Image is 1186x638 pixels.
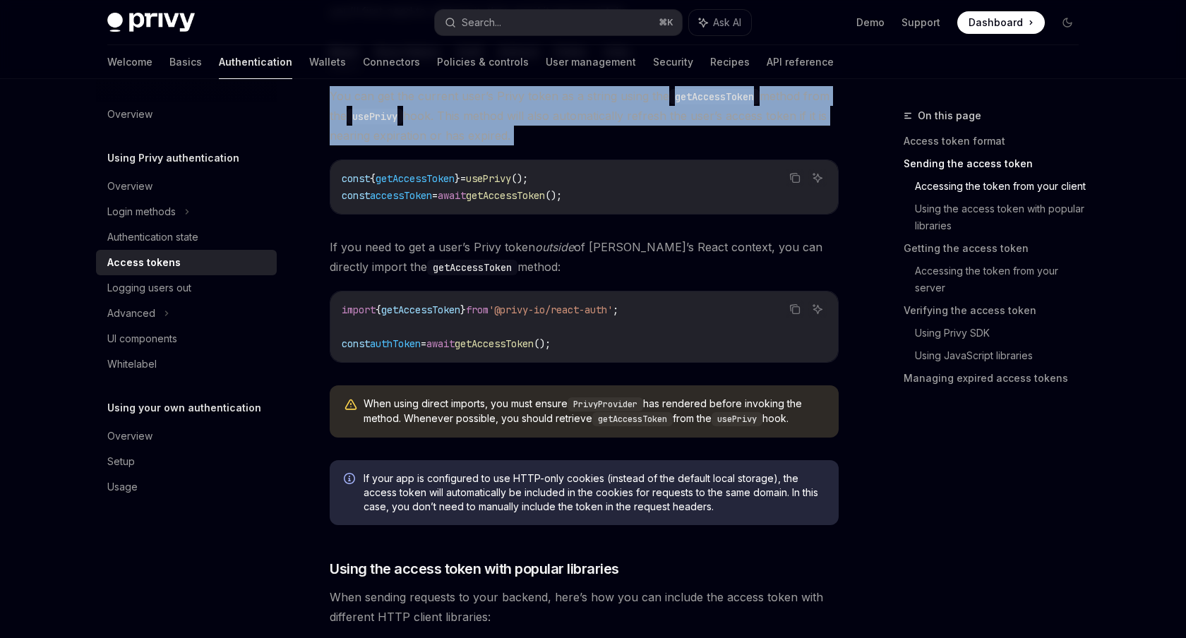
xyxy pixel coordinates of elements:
button: Toggle dark mode [1056,11,1079,34]
span: '@privy-io/react-auth' [489,303,613,316]
span: } [460,303,466,316]
span: } [455,172,460,185]
code: getAccessToken [669,89,760,104]
span: ⌘ K [659,17,673,28]
span: from [466,303,489,316]
a: Recipes [710,45,750,79]
a: Overview [96,174,277,199]
div: Overview [107,178,152,195]
span: await [438,189,466,202]
code: getAccessToken [592,412,673,426]
span: (); [545,189,562,202]
a: Whitelabel [96,351,277,377]
span: accessToken [370,189,432,202]
span: On this page [918,107,981,124]
div: Access tokens [107,254,181,271]
a: Overview [96,102,277,127]
a: Dashboard [957,11,1045,34]
span: getAccessToken [455,337,534,350]
span: Using the access token with popular libraries [330,559,619,579]
a: Using Privy SDK [915,322,1090,344]
div: Search... [462,14,501,31]
a: Support [902,16,940,30]
code: getAccessToken [427,260,517,275]
button: Copy the contents from the code block [786,169,804,187]
a: Verifying the access token [904,299,1090,322]
a: Using the access token with popular libraries [915,198,1090,237]
a: Logging users out [96,275,277,301]
span: If your app is configured to use HTTP-only cookies (instead of the default local storage), the ac... [364,471,825,514]
span: Dashboard [969,16,1023,30]
a: Access tokens [96,250,277,275]
svg: Warning [344,398,358,412]
div: Usage [107,479,138,495]
img: dark logo [107,13,195,32]
span: = [421,337,426,350]
button: Search...⌘K [435,10,682,35]
a: Connectors [363,45,420,79]
span: (); [534,337,551,350]
a: Sending the access token [904,152,1090,175]
a: Managing expired access tokens [904,367,1090,390]
code: PrivyProvider [568,397,643,411]
span: { [376,303,381,316]
h5: Using your own authentication [107,399,261,416]
a: Accessing the token from your server [915,260,1090,299]
code: usePrivy [712,412,762,426]
span: import [342,303,376,316]
a: Security [653,45,693,79]
div: Authentication state [107,229,198,246]
span: ; [613,303,618,316]
span: await [426,337,455,350]
code: usePrivy [347,109,403,124]
span: getAccessToken [466,189,545,202]
a: Basics [169,45,202,79]
a: Usage [96,474,277,500]
div: UI components [107,330,177,347]
button: Copy the contents from the code block [786,300,804,318]
span: = [460,172,466,185]
span: const [342,172,370,185]
span: authToken [370,337,421,350]
em: outside [535,240,574,254]
a: Using JavaScript libraries [915,344,1090,367]
a: Wallets [309,45,346,79]
span: const [342,189,370,202]
span: getAccessToken [381,303,460,316]
a: Demo [856,16,885,30]
a: Access token format [904,130,1090,152]
a: User management [546,45,636,79]
a: Welcome [107,45,152,79]
span: getAccessToken [376,172,455,185]
button: Ask AI [689,10,751,35]
span: const [342,337,370,350]
a: Setup [96,449,277,474]
div: Login methods [107,203,176,220]
button: Ask AI [808,169,827,187]
div: Whitelabel [107,356,157,373]
a: Getting the access token [904,237,1090,260]
div: Advanced [107,305,155,322]
h5: Using Privy authentication [107,150,239,167]
div: Setup [107,453,135,470]
span: If you need to get a user’s Privy token of [PERSON_NAME]’s React context, you can directly import... [330,237,839,277]
span: usePrivy [466,172,511,185]
span: When sending requests to your backend, here’s how you can include the access token with different... [330,587,839,627]
a: Authentication state [96,224,277,250]
div: Logging users out [107,279,191,296]
a: Authentication [219,45,292,79]
span: { [370,172,376,185]
span: (); [511,172,528,185]
span: = [432,189,438,202]
div: Overview [107,428,152,445]
a: UI components [96,326,277,351]
a: Policies & controls [437,45,529,79]
a: API reference [767,45,834,79]
a: Overview [96,423,277,449]
button: Ask AI [808,300,827,318]
a: Accessing the token from your client [915,175,1090,198]
span: You can get the current user’s Privy token as a string using the method from the hook. This metho... [330,86,839,145]
svg: Info [344,473,358,487]
span: Ask AI [713,16,741,30]
div: Overview [107,106,152,123]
